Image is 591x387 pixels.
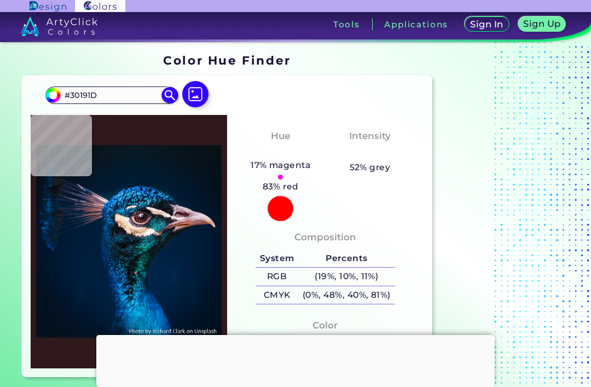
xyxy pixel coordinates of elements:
[245,146,316,159] h3: Pinkish Red
[246,158,315,172] h5: 17% magenta
[384,20,448,28] h3: Applications
[465,16,509,32] a: Sign In
[518,16,566,32] a: Sign Up
[333,20,360,28] h3: Tools
[163,52,291,68] h1: Color Hue Finder
[258,180,303,194] h5: 83% red
[256,286,298,304] h5: CMYK
[298,268,395,286] h5: (19%, 10%, 11%)
[161,87,178,103] img: icon search
[470,20,503,29] h5: Sign In
[294,229,356,245] h4: Composition
[36,120,222,363] img: img_pavlin.jpg
[96,335,495,384] iframe: Advertisement
[256,268,298,286] h5: RGB
[350,146,391,159] h3: Pastel
[523,19,561,28] h5: Sign Up
[298,286,395,304] h5: (0%, 48%, 40%, 81%)
[21,16,98,36] img: logo_artyclick_colors_white.svg
[182,81,208,107] img: icon picture
[350,160,391,175] h5: 52% grey
[312,317,338,333] h4: Color
[298,250,395,268] h5: Percents
[61,88,163,102] input: type color..
[349,128,391,144] h4: Intensity
[30,1,66,11] img: ArtyClick Design logo
[271,128,290,144] h4: Hue
[256,250,298,268] h5: System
